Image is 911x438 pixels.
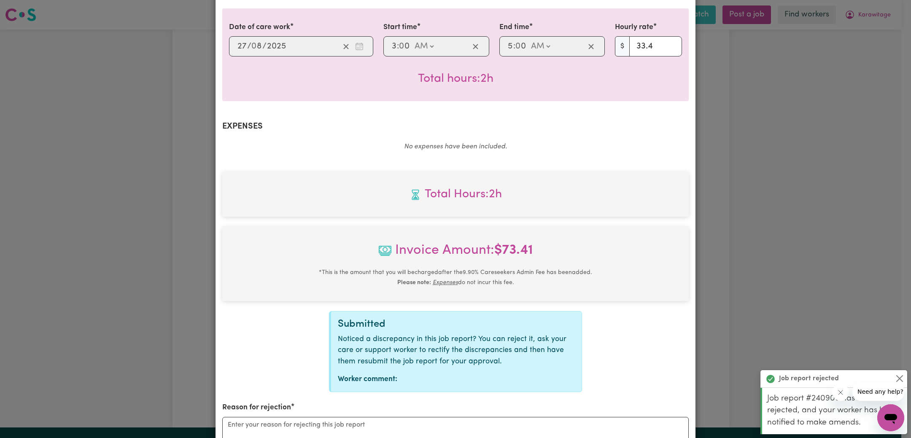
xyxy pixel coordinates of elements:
[229,240,682,267] span: Invoice Amount:
[499,22,529,33] label: End time
[222,121,689,132] h2: Expenses
[251,42,256,51] span: 0
[319,269,592,286] small: This is the amount that you will be charged after the 9.90 % Careseekers Admin Fee has been added...
[391,40,397,53] input: --
[397,279,431,286] b: Please note:
[262,42,267,51] span: /
[222,402,291,413] label: Reason for rejection
[397,42,399,51] span: :
[615,22,653,33] label: Hourly rate
[615,36,630,56] span: $
[507,40,513,53] input: --
[404,143,507,150] em: No expenses have been included.
[229,22,290,33] label: Date of care work
[237,40,247,53] input: --
[338,319,385,329] span: Submitted
[832,384,849,401] iframe: Close message
[399,40,410,53] input: --
[779,374,839,384] strong: Job report rejected
[353,40,366,53] button: Enter the date of care work
[383,22,417,33] label: Start time
[267,40,286,53] input: ----
[399,42,404,51] span: 0
[229,185,682,203] span: Total hours worked: 2 hours
[247,42,251,51] span: /
[877,404,904,431] iframe: Button to launch messaging window
[494,244,533,257] b: $ 73.41
[433,279,458,286] u: Expenses
[515,42,520,51] span: 0
[418,73,493,85] span: Total hours worked: 2 hours
[338,376,397,383] strong: Worker comment:
[513,42,515,51] span: :
[340,40,353,53] button: Clear date
[516,40,527,53] input: --
[338,334,575,367] p: Noticed a discrepancy in this job report? You can reject it, ask your care or support worker to r...
[852,382,904,401] iframe: Message from company
[252,40,262,53] input: --
[767,393,902,429] p: Job report #240906 has been rejected, and your worker has been notified to make amends.
[895,374,905,384] button: Close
